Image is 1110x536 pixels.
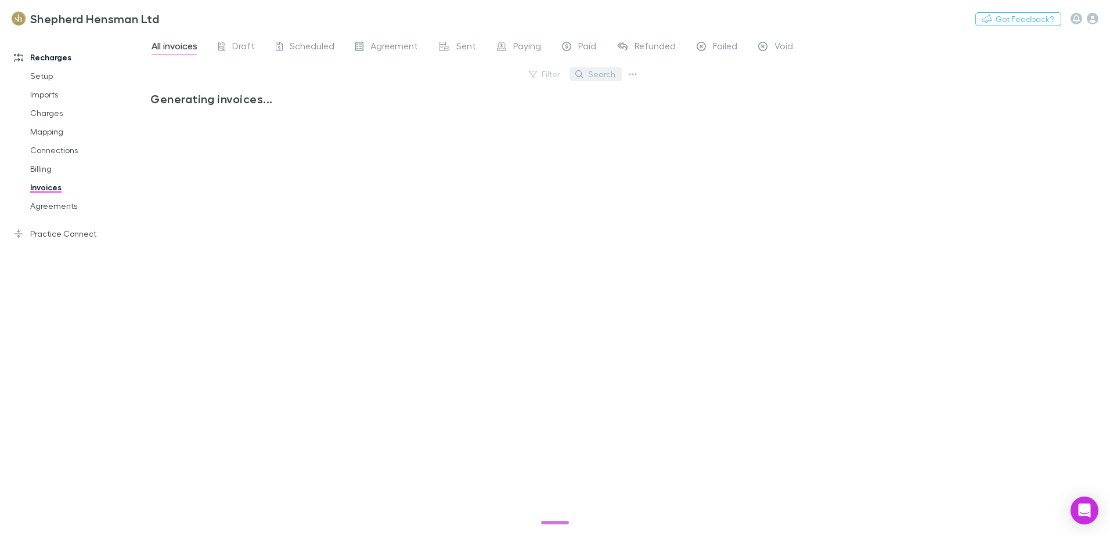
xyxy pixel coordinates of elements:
[19,160,157,178] a: Billing
[713,40,737,55] span: Failed
[232,40,255,55] span: Draft
[523,67,567,81] button: Filter
[19,104,157,122] a: Charges
[635,40,676,55] span: Refunded
[774,40,793,55] span: Void
[12,12,26,26] img: Shepherd Hensman Ltd's Logo
[578,40,596,55] span: Paid
[19,122,157,141] a: Mapping
[5,5,166,32] a: Shepherd Hensman Ltd
[30,12,159,26] h3: Shepherd Hensman Ltd
[1071,497,1098,524] div: Open Intercom Messenger
[2,224,157,243] a: Practice Connect
[370,40,418,55] span: Agreement
[19,178,157,197] a: Invoices
[152,40,197,55] span: All invoices
[19,197,157,215] a: Agreements
[290,40,334,55] span: Scheduled
[975,12,1061,26] button: Got Feedback?
[19,141,157,160] a: Connections
[570,67,622,81] button: Search
[19,67,157,85] a: Setup
[456,40,476,55] span: Sent
[513,40,541,55] span: Paying
[150,92,632,106] h3: Generating invoices...
[2,48,157,67] a: Recharges
[19,85,157,104] a: Imports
